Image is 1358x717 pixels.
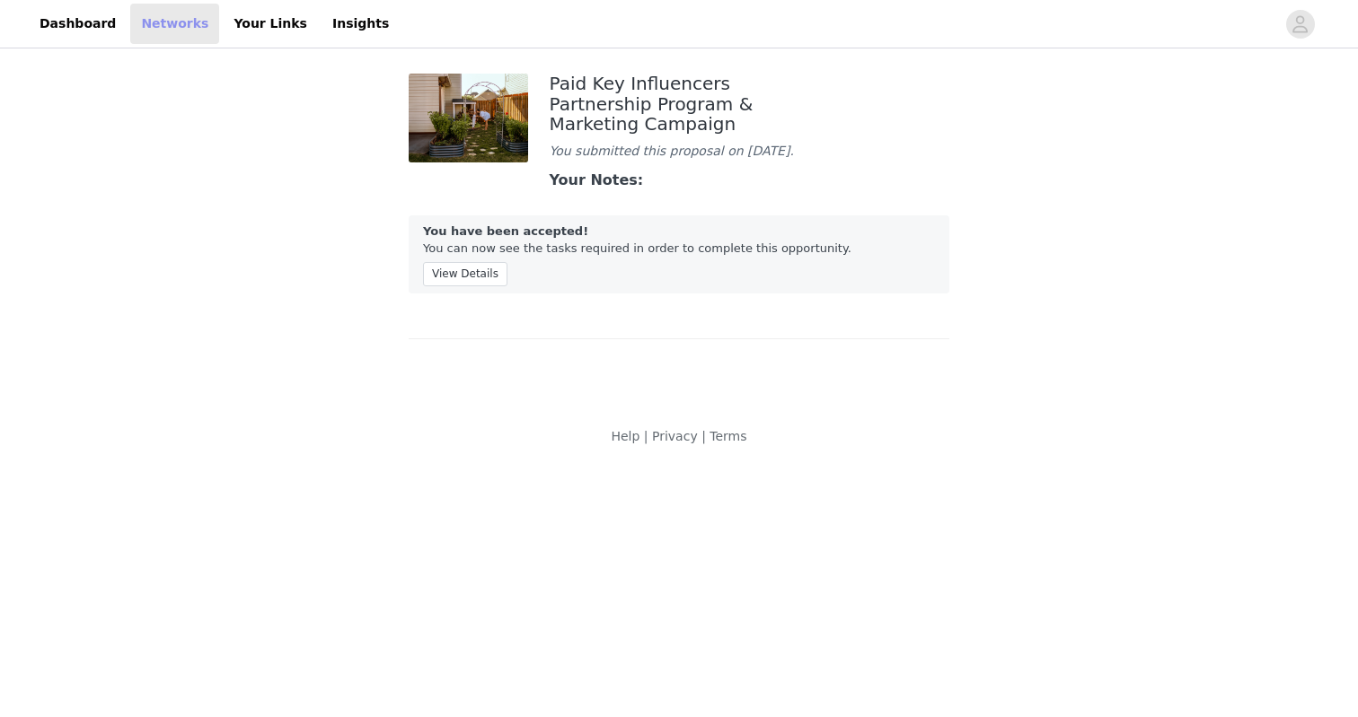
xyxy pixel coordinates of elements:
div: Paid Key Influencers Partnership Program & Marketing Campaign [550,74,809,135]
div: avatar [1292,10,1309,39]
button: View Details [423,262,507,286]
a: Networks [130,4,219,44]
span: | [701,429,706,443]
a: Help [611,429,639,443]
a: Privacy [652,429,698,443]
strong: You have been accepted! [423,224,588,238]
span: | [644,429,648,443]
strong: Your Notes: [550,171,644,188]
a: Your Links [223,4,318,44]
div: You submitted this proposal on [DATE]. [550,142,809,161]
a: View Details [423,264,507,277]
a: Dashboard [29,4,127,44]
a: Insights [322,4,400,44]
div: You can now see the tasks required in order to complete this opportunity. [409,215,949,293]
a: Terms [710,429,746,443]
img: 18c78766-acee-4f4c-b636-1a92f02e6da2.jpg [409,74,528,162]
